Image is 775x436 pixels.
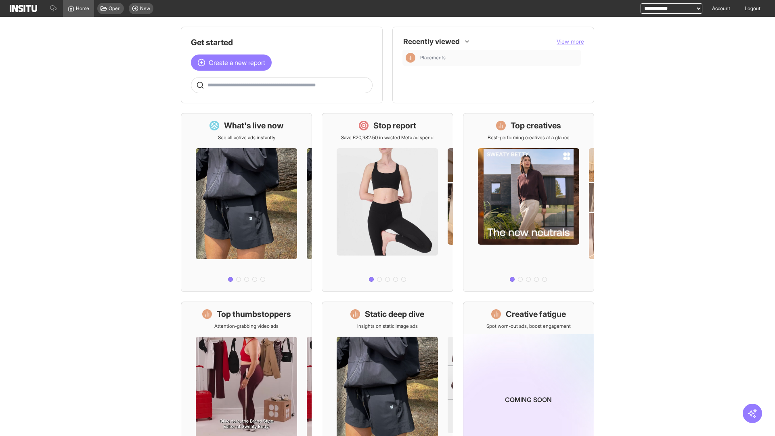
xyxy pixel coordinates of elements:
img: Logo [10,5,37,12]
span: Open [109,5,121,12]
a: What's live nowSee all active ads instantly [181,113,312,292]
h1: Get started [191,37,373,48]
p: Best-performing creatives at a glance [488,134,570,141]
h1: Top creatives [511,120,561,131]
span: Home [76,5,89,12]
p: Attention-grabbing video ads [214,323,279,329]
p: Insights on static image ads [357,323,418,329]
h1: Top thumbstoppers [217,308,291,320]
p: See all active ads instantly [218,134,275,141]
span: Placements [420,55,578,61]
a: Stop reportSave £20,982.50 in wasted Meta ad spend [322,113,453,292]
a: Top creativesBest-performing creatives at a glance [463,113,594,292]
h1: What's live now [224,120,284,131]
button: View more [557,38,584,46]
p: Save £20,982.50 in wasted Meta ad spend [341,134,434,141]
div: Insights [406,53,415,63]
span: Create a new report [209,58,265,67]
button: Create a new report [191,55,272,71]
h1: Static deep dive [365,308,424,320]
h1: Stop report [373,120,416,131]
span: View more [557,38,584,45]
span: Placements [420,55,446,61]
span: New [140,5,150,12]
